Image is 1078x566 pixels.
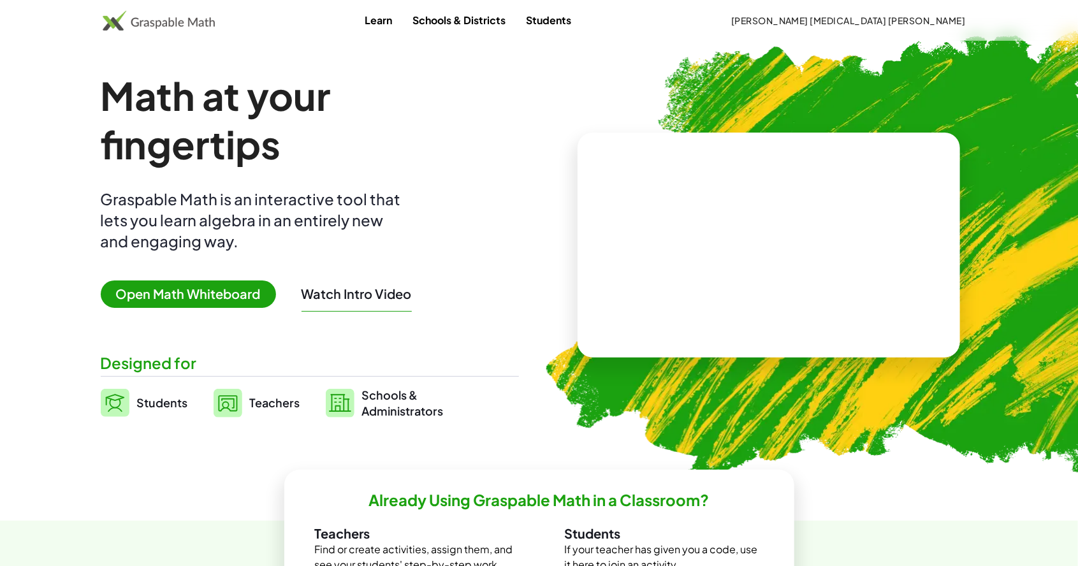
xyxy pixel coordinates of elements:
button: [PERSON_NAME] [MEDICAL_DATA] [PERSON_NAME] [720,9,975,32]
span: [PERSON_NAME] [MEDICAL_DATA] [PERSON_NAME] [731,15,965,26]
img: svg%3e [101,389,129,417]
a: Students [101,387,188,419]
a: Schools & Districts [402,8,516,32]
a: Students [516,8,581,32]
span: Schools & Administrators [362,387,444,419]
video: What is this? This is dynamic math notation. Dynamic math notation plays a central role in how Gr... [673,198,864,293]
div: Graspable Math is an interactive tool that lets you learn algebra in an entirely new and engaging... [101,189,407,252]
img: svg%3e [214,389,242,417]
h3: Teachers [315,525,514,542]
a: Schools &Administrators [326,387,444,419]
h2: Already Using Graspable Math in a Classroom? [369,490,710,510]
button: Watch Intro Video [302,286,412,302]
span: Students [137,395,188,410]
span: Open Math Whiteboard [101,280,276,308]
span: Teachers [250,395,300,410]
a: Teachers [214,387,300,419]
img: svg%3e [326,389,354,417]
a: Learn [354,8,402,32]
a: Open Math Whiteboard [101,288,286,301]
h1: Math at your fingertips [101,71,506,168]
h3: Students [565,525,764,542]
div: Designed for [101,352,519,374]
